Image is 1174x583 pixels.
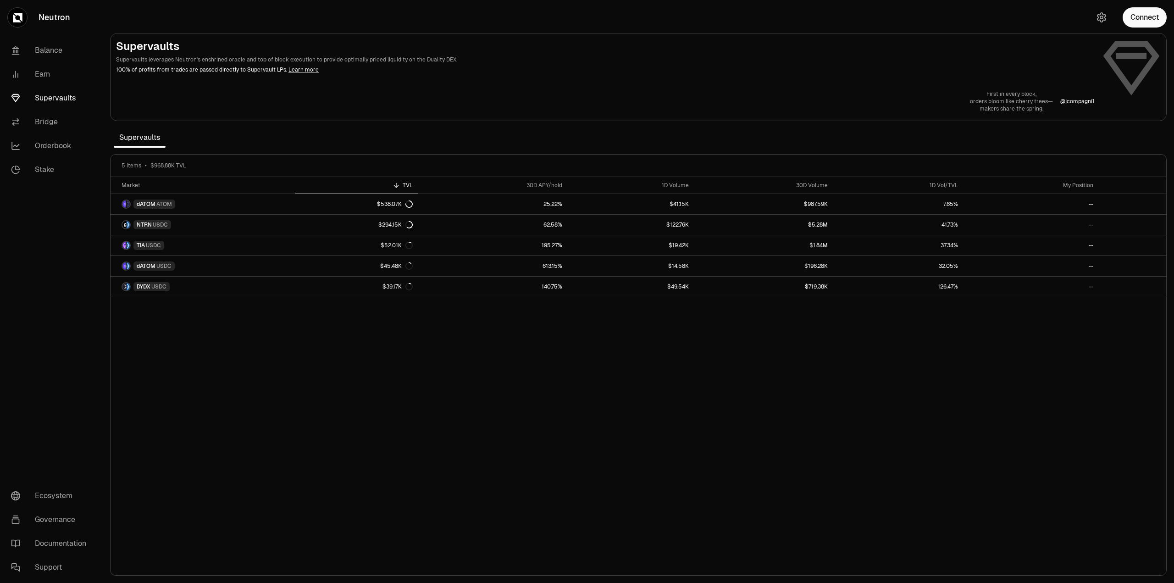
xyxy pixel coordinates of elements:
a: $1.84M [694,235,833,255]
span: USDC [151,283,166,290]
div: $538.07K [377,200,413,208]
div: $39.17K [382,283,413,290]
h2: Supervaults [116,39,1095,54]
a: $294.15K [295,215,418,235]
div: Market [122,182,290,189]
a: Learn more [288,66,319,73]
a: $987.59K [694,194,833,214]
a: Balance [4,39,99,62]
img: DYDX Logo [122,283,126,290]
div: $45.48K [380,262,413,270]
a: 126.47% [833,277,964,297]
span: ATOM [156,200,172,208]
span: Supervaults [114,128,166,147]
a: 41.73% [833,215,964,235]
div: My Position [969,182,1093,189]
img: USDC Logo [127,242,130,249]
span: 5 items [122,162,141,169]
a: $719.38K [694,277,833,297]
div: 1D Volume [573,182,689,189]
img: USDC Logo [127,221,130,228]
p: First in every block, [970,90,1053,98]
a: $196.28K [694,256,833,276]
img: dATOM Logo [122,262,126,270]
button: Connect [1123,7,1167,28]
span: dATOM [137,262,155,270]
img: USDC Logo [127,283,130,290]
img: ATOM Logo [127,200,130,208]
a: Bridge [4,110,99,134]
a: 37.34% [833,235,964,255]
a: $45.48K [295,256,418,276]
p: orders bloom like cherry trees— [970,98,1053,105]
a: -- [964,256,1099,276]
span: USDC [146,242,161,249]
a: $49.54K [568,277,694,297]
a: dATOM LogoUSDC LogodATOMUSDC [111,256,295,276]
a: 613.15% [418,256,568,276]
a: 25.22% [418,194,568,214]
a: 62.58% [418,215,568,235]
div: TVL [301,182,413,189]
a: 7.65% [833,194,964,214]
div: 30D Volume [700,182,828,189]
a: $39.17K [295,277,418,297]
a: $538.07K [295,194,418,214]
span: USDC [156,262,172,270]
a: Documentation [4,532,99,555]
span: dATOM [137,200,155,208]
span: NTRN [137,221,152,228]
div: $294.15K [378,221,413,228]
div: 1D Vol/TVL [839,182,958,189]
a: $19.42K [568,235,694,255]
a: 195.27% [418,235,568,255]
a: $52.01K [295,235,418,255]
img: TIA Logo [122,242,126,249]
a: DYDX LogoUSDC LogoDYDXUSDC [111,277,295,297]
a: 32.05% [833,256,964,276]
img: dATOM Logo [122,200,126,208]
a: $41.15K [568,194,694,214]
span: $968.88K TVL [150,162,186,169]
p: 100% of profits from trades are passed directly to Supervault LPs. [116,66,1095,74]
a: Support [4,555,99,579]
a: NTRN LogoUSDC LogoNTRNUSDC [111,215,295,235]
a: $14.58K [568,256,694,276]
p: makers share the spring. [970,105,1053,112]
div: $52.01K [381,242,413,249]
span: DYDX [137,283,150,290]
a: dATOM LogoATOM LogodATOMATOM [111,194,295,214]
a: $5.28M [694,215,833,235]
a: -- [964,235,1099,255]
a: First in every block,orders bloom like cherry trees—makers share the spring. [970,90,1053,112]
a: Ecosystem [4,484,99,508]
a: @jcompagni1 [1060,98,1095,105]
span: USDC [153,221,168,228]
a: Stake [4,158,99,182]
p: Supervaults leverages Neutron's enshrined oracle and top of block execution to provide optimally ... [116,56,1095,64]
a: -- [964,215,1099,235]
img: NTRN Logo [122,221,126,228]
a: $122.76K [568,215,694,235]
a: Supervaults [4,86,99,110]
a: 140.75% [418,277,568,297]
a: Orderbook [4,134,99,158]
p: @ jcompagni1 [1060,98,1095,105]
img: USDC Logo [127,262,130,270]
div: 30D APY/hold [424,182,562,189]
a: Governance [4,508,99,532]
span: TIA [137,242,145,249]
a: -- [964,277,1099,297]
a: Earn [4,62,99,86]
a: -- [964,194,1099,214]
a: TIA LogoUSDC LogoTIAUSDC [111,235,295,255]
